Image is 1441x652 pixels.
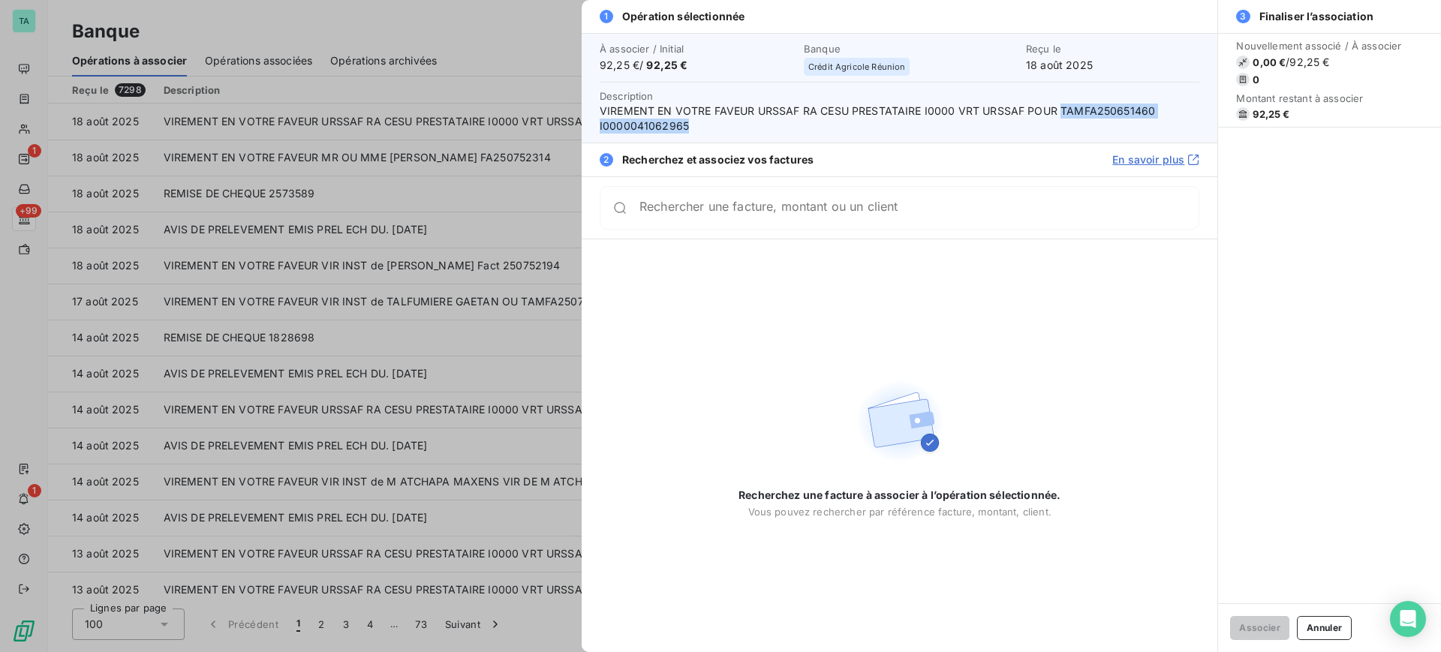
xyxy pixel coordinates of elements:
[852,374,948,470] img: Empty state
[1253,56,1286,68] span: 0,00 €
[600,153,613,167] span: 2
[622,152,814,167] span: Recherchez et associez vos factures
[739,488,1060,503] span: Recherchez une facture à associer à l’opération sélectionnée.
[600,58,795,73] span: 92,25 € /
[646,59,687,71] span: 92,25 €
[639,200,1199,215] input: placeholder
[1230,616,1289,640] button: Associer
[1026,43,1199,73] div: 18 août 2025
[1236,40,1401,52] span: Nouvellement associé / À associer
[600,90,654,102] span: Description
[600,43,795,55] span: À associer / Initial
[748,506,1051,518] span: Vous pouvez rechercher par référence facture, montant, client.
[1112,152,1199,167] a: En savoir plus
[804,43,1017,55] span: Banque
[1259,9,1373,24] span: Finaliser l’association
[1253,74,1259,86] span: 0
[1026,43,1199,55] span: Reçu le
[600,10,613,23] span: 1
[622,9,745,24] span: Opération sélectionnée
[1236,10,1250,23] span: 3
[1253,108,1289,120] span: 92,25 €
[1297,616,1352,640] button: Annuler
[1236,92,1401,104] span: Montant restant à associer
[1286,55,1329,70] span: / 92,25 €
[808,62,905,71] span: Crédit Agricole Réunion
[1390,601,1426,637] div: Open Intercom Messenger
[600,104,1199,134] span: VIREMENT EN VOTRE FAVEUR URSSAF RA CESU PRESTATAIRE I0000 VRT URSSAF POUR TAMFA250651460 I0000041...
